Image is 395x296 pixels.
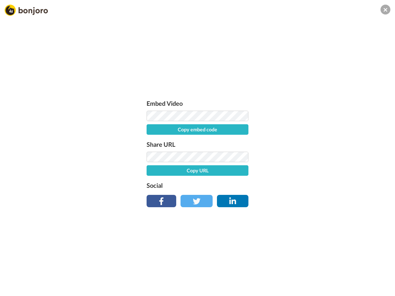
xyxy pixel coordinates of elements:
[147,124,248,135] button: Copy embed code
[5,5,48,16] img: Bonjoro Logo
[147,98,248,108] label: Embed Video
[147,180,248,190] label: Social
[147,165,248,176] button: Copy URL
[147,139,248,149] label: Share URL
